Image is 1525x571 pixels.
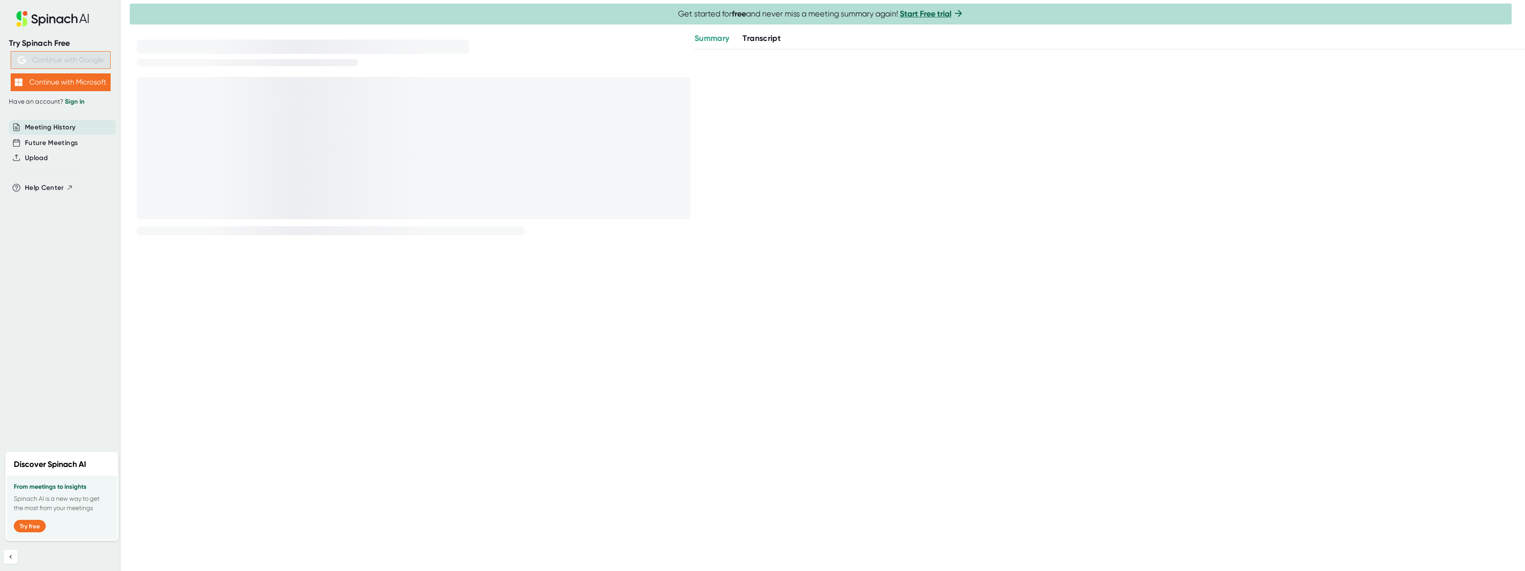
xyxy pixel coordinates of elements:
[695,32,729,44] button: Summary
[732,9,746,19] b: free
[900,9,951,19] a: Start Free trial
[678,9,964,19] span: Get started for and never miss a meeting summary again!
[25,183,73,193] button: Help Center
[11,73,111,91] button: Continue with Microsoft
[25,183,64,193] span: Help Center
[695,33,729,43] span: Summary
[14,483,110,491] h3: From meetings to insights
[11,51,111,69] button: Continue with Google
[25,122,76,133] button: Meeting History
[25,153,48,163] button: Upload
[4,550,18,564] button: Collapse sidebar
[18,56,26,64] img: Aehbyd4JwY73AAAAAElFTkSuQmCC
[14,520,46,532] button: Try free
[14,494,110,513] p: Spinach AI is a new way to get the most from your meetings
[9,98,112,106] div: Have an account?
[743,32,781,44] button: Transcript
[25,138,78,148] button: Future Meetings
[65,98,84,105] a: Sign in
[14,458,86,470] h2: Discover Spinach AI
[9,38,112,48] div: Try Spinach Free
[743,33,781,43] span: Transcript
